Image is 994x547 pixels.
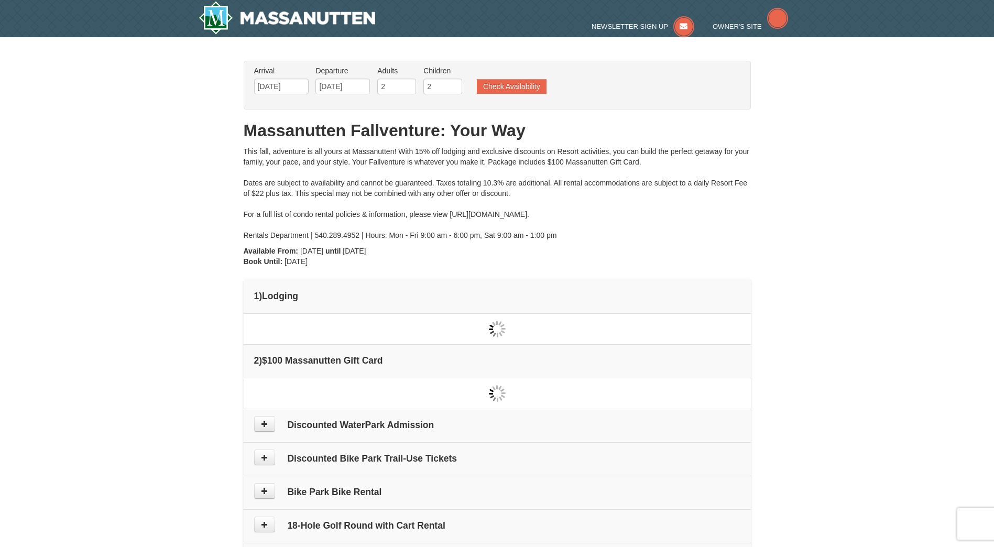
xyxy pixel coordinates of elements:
span: Newsletter Sign Up [592,23,668,30]
span: [DATE] [300,247,323,255]
img: Massanutten Resort Logo [199,1,376,35]
h4: 1 Lodging [254,291,740,301]
div: This fall, adventure is all yours at Massanutten! With 15% off lodging and exclusive discounts on... [244,146,751,240]
label: Adults [377,65,416,76]
h4: Discounted WaterPark Admission [254,420,740,430]
h4: Bike Park Bike Rental [254,487,740,497]
span: [DATE] [285,257,308,266]
img: wait gif [489,385,506,402]
a: Newsletter Sign Up [592,23,694,30]
h1: Massanutten Fallventure: Your Way [244,120,751,141]
span: ) [259,291,262,301]
strong: until [325,247,341,255]
label: Children [423,65,462,76]
img: wait gif [489,321,506,337]
span: ) [259,355,262,366]
button: Check Availability [477,79,547,94]
span: [DATE] [343,247,366,255]
label: Departure [315,65,370,76]
h4: 18-Hole Golf Round with Cart Rental [254,520,740,531]
strong: Available From: [244,247,299,255]
label: Arrival [254,65,309,76]
span: Owner's Site [713,23,762,30]
h4: Discounted Bike Park Trail-Use Tickets [254,453,740,464]
strong: Book Until: [244,257,283,266]
a: Massanutten Resort [199,1,376,35]
a: Owner's Site [713,23,788,30]
h4: 2 $100 Massanutten Gift Card [254,355,740,366]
